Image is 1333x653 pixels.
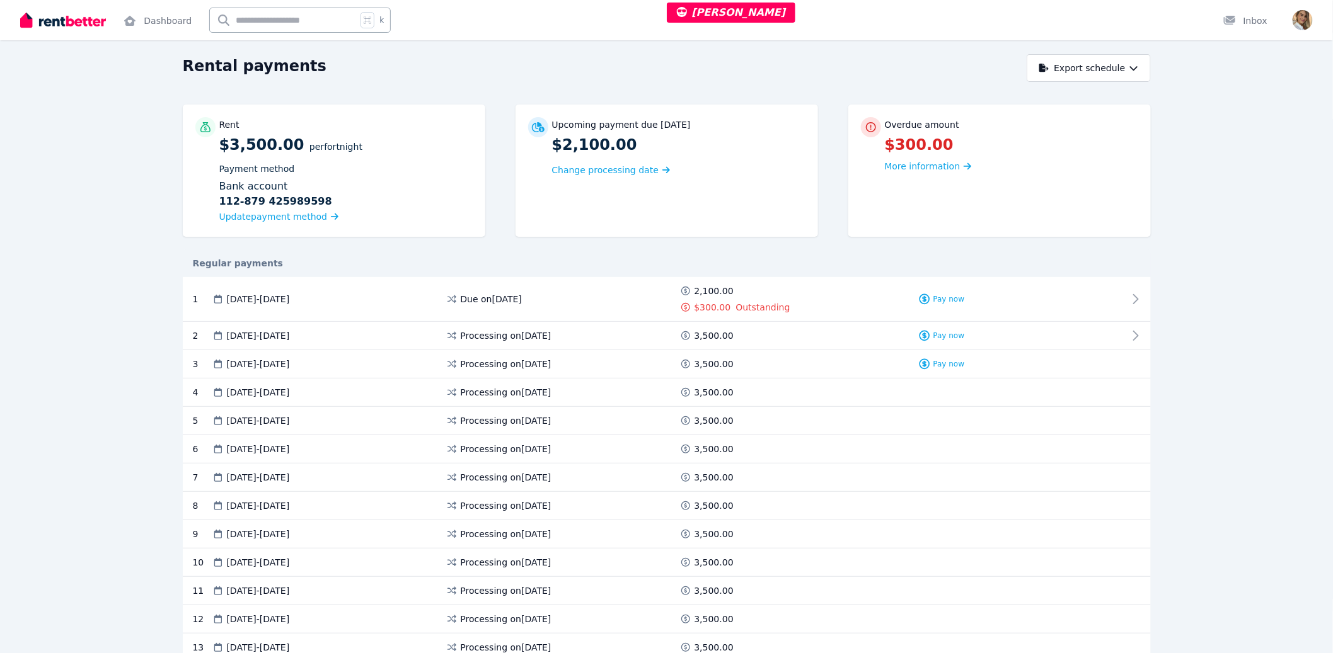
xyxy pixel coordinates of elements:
span: $300.00 [695,301,731,314]
span: [DATE] - [DATE] [227,293,290,305]
span: [DATE] - [DATE] [227,471,290,484]
span: Change processing date [552,164,659,176]
div: 2 [193,329,212,342]
h1: Rental payments [183,56,327,76]
span: Processing on [DATE] [461,584,551,597]
span: Processing on [DATE] [461,414,551,427]
span: [DATE] - [DATE] [227,443,290,455]
span: [DATE] - [DATE] [227,499,290,512]
span: [DATE] - [DATE] [227,556,290,569]
span: 3,500.00 [695,358,734,370]
p: $300.00 [885,135,1138,155]
div: 4 [193,386,212,399]
span: [DATE] - [DATE] [227,358,290,370]
span: 3,500.00 [695,528,734,540]
span: Processing on [DATE] [461,528,551,540]
button: Export schedule [1027,54,1151,82]
span: [DATE] - [DATE] [227,528,290,540]
span: Processing on [DATE] [461,613,551,625]
span: [PERSON_NAME] [677,6,786,18]
div: 8 [193,499,212,512]
div: 1 [193,285,212,314]
span: [DATE] - [DATE] [227,414,290,427]
span: 3,500.00 [695,584,734,597]
span: Processing on [DATE] [461,443,551,455]
span: 3,500.00 [695,556,734,569]
p: $2,100.00 [552,135,805,155]
span: [DATE] - [DATE] [227,329,290,342]
p: Upcoming payment due [DATE] [552,118,691,131]
span: [DATE] - [DATE] [227,386,290,399]
span: Processing on [DATE] [461,499,551,512]
span: 3,500.00 [695,471,734,484]
span: Processing on [DATE] [461,556,551,569]
span: 3,500.00 [695,499,734,512]
span: Processing on [DATE] [461,329,551,342]
div: Bank account [219,179,473,209]
div: Regular payments [183,257,1151,270]
a: Change processing date [552,164,671,176]
p: Rent [219,118,239,131]
div: Inbox [1223,14,1267,27]
span: k [379,15,384,25]
div: 3 [193,358,212,370]
span: Pay now [933,331,965,341]
div: 11 [193,584,212,597]
span: 3,500.00 [695,414,734,427]
span: Outstanding [736,301,790,314]
p: Payment method [219,162,473,175]
span: 3,500.00 [695,329,734,342]
span: 3,500.00 [695,443,734,455]
div: 5 [193,414,212,427]
span: 2,100.00 [695,285,734,297]
span: Pay now [933,359,965,369]
p: Overdue amount [885,118,959,131]
span: [DATE] - [DATE] [227,613,290,625]
p: $3,500.00 [219,135,473,224]
div: 7 [193,471,212,484]
span: Processing on [DATE] [461,358,551,370]
span: 3,500.00 [695,386,734,399]
span: Due on [DATE] [461,293,522,305]
span: Processing on [DATE] [461,471,551,484]
img: Jodie Cartmer [1293,10,1313,30]
span: More information [885,161,961,171]
span: [DATE] - [DATE] [227,584,290,597]
span: Processing on [DATE] [461,386,551,399]
div: 12 [193,613,212,625]
span: Update payment method [219,212,328,222]
div: 6 [193,443,212,455]
div: 9 [193,528,212,540]
b: 112-879 425989598 [219,194,332,209]
span: per Fortnight [309,142,362,152]
span: Pay now [933,294,965,304]
div: 10 [193,556,212,569]
img: RentBetter [20,11,106,30]
span: 3,500.00 [695,613,734,625]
